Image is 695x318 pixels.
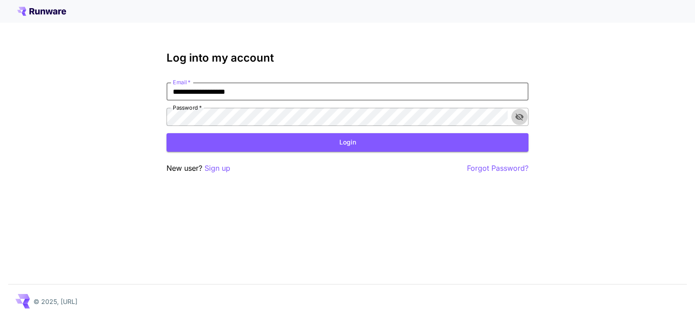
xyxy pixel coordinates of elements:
[467,163,528,174] button: Forgot Password?
[205,163,230,174] button: Sign up
[167,52,528,64] h3: Log into my account
[33,297,77,306] p: © 2025, [URL]
[173,78,190,86] label: Email
[167,133,528,152] button: Login
[167,163,230,174] p: New user?
[173,104,202,111] label: Password
[511,109,528,125] button: toggle password visibility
